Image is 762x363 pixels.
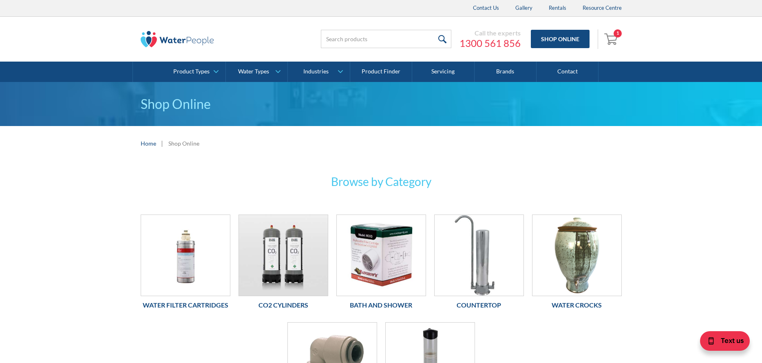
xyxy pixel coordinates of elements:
[350,62,412,82] a: Product Finder
[141,300,230,310] h6: Water Filter Cartridges
[614,29,622,38] div: 1
[238,68,269,75] div: Water Types
[164,62,225,82] a: Product Types
[168,139,199,148] div: Shop Online
[475,62,537,82] a: Brands
[532,215,621,296] img: Water Crocks
[531,30,590,48] a: Shop Online
[337,215,426,296] img: Bath and Shower
[336,300,426,310] h6: Bath and Shower
[604,32,620,45] img: shopping cart
[173,68,210,75] div: Product Types
[532,300,622,310] h6: Water Crocks
[222,173,540,190] h3: Browse by Category
[459,29,521,37] div: Call the experts
[434,300,524,310] h6: Countertop
[435,215,523,296] img: Countertop
[459,37,521,49] a: 1300 561 856
[537,62,599,82] a: Contact
[303,68,329,75] div: Industries
[434,215,524,314] a: CountertopCountertop
[141,139,156,148] a: Home
[239,215,328,296] img: Co2 Cylinders
[288,62,349,82] a: Industries
[141,31,214,47] img: The Water People
[602,29,622,49] a: Open cart containing 1 items
[321,30,451,48] input: Search products
[239,215,328,314] a: Co2 CylindersCo2 Cylinders
[239,300,328,310] h6: Co2 Cylinders
[336,215,426,314] a: Bath and ShowerBath and Shower
[160,138,164,148] div: |
[697,322,762,363] iframe: podium webchat widget bubble
[226,62,287,82] a: Water Types
[141,94,622,114] h1: Shop Online
[412,62,474,82] a: Servicing
[141,215,230,296] img: Water Filter Cartridges
[141,215,230,314] a: Water Filter CartridgesWater Filter Cartridges
[532,215,622,314] a: Water CrocksWater Crocks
